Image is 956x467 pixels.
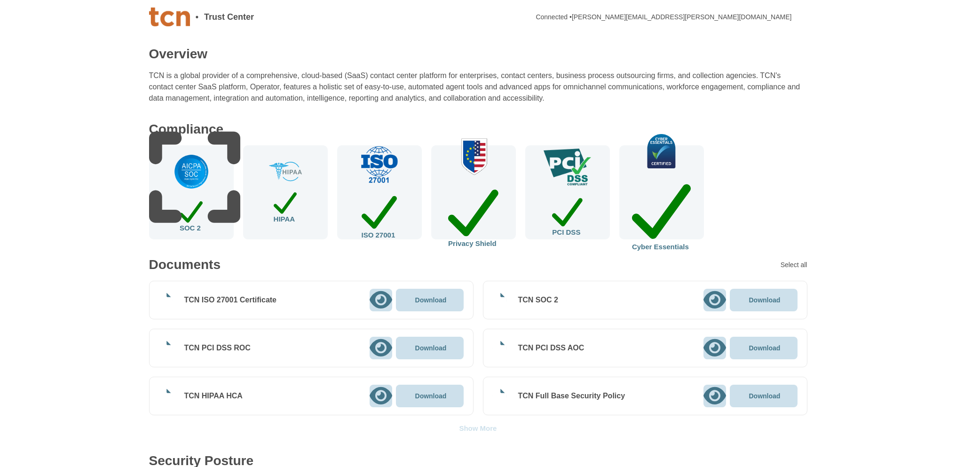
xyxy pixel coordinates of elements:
p: Download [749,345,781,351]
img: check [359,146,399,183]
div: TCN Full Base Security Policy [518,391,625,401]
p: Download [415,297,447,303]
div: TCN PCI DSS AOC [518,343,585,353]
div: Compliance [149,123,224,136]
div: Documents [149,258,221,271]
img: check [446,137,501,175]
p: Download [749,393,781,399]
div: TCN SOC 2 [518,295,558,305]
div: HIPAA [274,189,297,223]
div: TCN is a global provider of a comprehensive, cloud-based (SaaS) contact center platform for enter... [149,70,807,104]
img: check [544,149,591,186]
div: Connected • [PERSON_NAME][EMAIL_ADDRESS][PERSON_NAME][DOMAIN_NAME] [536,14,791,20]
div: Privacy Shield [448,182,498,247]
div: Cyber Essentials [632,176,691,250]
div: Show More [459,425,497,432]
img: check [631,134,692,168]
p: Download [749,297,781,303]
span: • [196,13,198,21]
div: Select all [781,261,807,268]
div: SOC 2 [180,198,203,231]
img: Company Banner [149,8,190,26]
div: PCI DSS [552,194,582,235]
span: Trust Center [204,13,254,21]
img: check [269,162,302,182]
div: TCN ISO 27001 Certificate [184,295,277,305]
div: Overview [149,47,208,61]
div: TCN HIPAA HCA [184,391,243,401]
p: Download [415,393,447,399]
div: ISO 27001 [362,191,397,239]
p: Download [415,345,447,351]
div: TCN PCI DSS ROC [184,343,251,353]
